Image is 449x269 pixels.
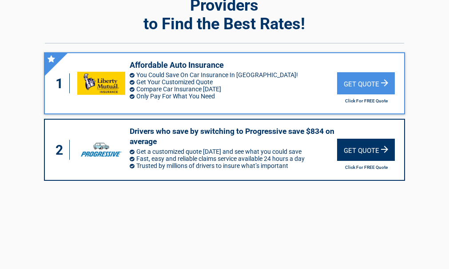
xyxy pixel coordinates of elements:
li: Get a customized quote [DATE] and see what you could save [130,148,337,155]
li: Compare Car Insurance [DATE] [130,86,337,93]
div: Get Quote [337,72,395,94]
div: Get Quote [337,139,395,161]
h2: Click For FREE Quote [337,98,396,103]
h3: Affordable Auto Insurance [130,60,337,70]
li: Trusted by millions of drivers to insure what’s important [130,162,337,169]
img: progressive's logo [77,138,125,161]
li: Get Your Customized Quote [130,78,337,86]
li: Fast, easy and reliable claims service available 24 hours a day [130,155,337,162]
div: 2 [54,140,70,160]
li: You Could Save On Car Insurance In [GEOGRAPHIC_DATA]! [130,71,337,78]
img: libertymutual's logo [77,72,125,95]
div: 1 [54,74,70,94]
h2: Click For FREE Quote [337,165,396,170]
h3: Drivers who save by switching to Progressive save $834 on average [130,126,337,147]
li: Only Pay For What You Need [130,93,337,100]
